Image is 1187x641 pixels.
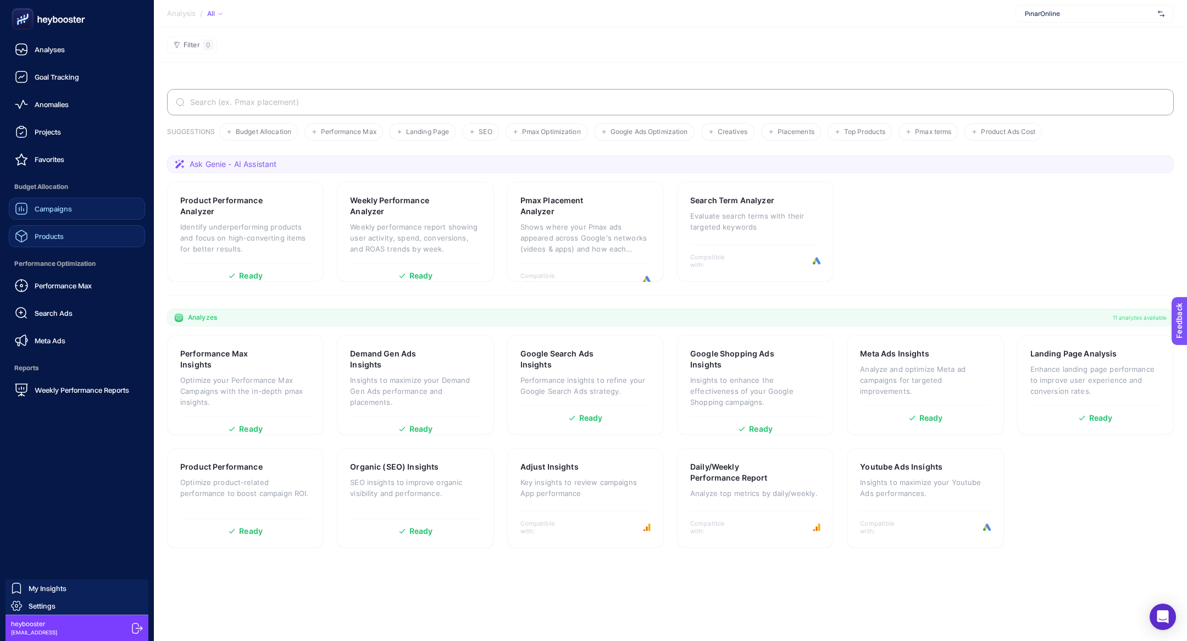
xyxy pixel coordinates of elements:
p: Optimize product-related performance to boost campaign ROI. [180,477,310,499]
h3: Product Performance Analyzer [180,195,277,217]
span: Settings [29,601,56,610]
a: Google Shopping Ads InsightsInsights to enhance the effectiveness of your Google Shopping campaig... [677,335,834,435]
span: Performance Optimization [9,253,145,275]
h3: Search Term Analyzer [690,195,774,206]
span: Campaigns [35,204,72,213]
h3: Demand Gen Ads Insights [350,348,446,370]
span: Ready [409,425,433,433]
a: Demand Gen Ads InsightsInsights to maximize your Demand Gen Ads performance and placements.Ready [337,335,493,435]
span: Pmax Optimization [522,128,581,136]
p: Insights to maximize your Demand Gen Ads performance and placements. [350,375,480,408]
a: Google Search Ads InsightsPerformance insights to refine your Google Search Ads strategy.Ready [507,335,664,435]
a: Search Term AnalyzerEvaluate search terms with their targeted keywordsCompatible with: [677,182,834,282]
a: Meta Ads InsightsAnalyze and optimize Meta ad campaigns for targeted improvements.Ready [847,335,1003,435]
p: Identify underperforming products and focus on high-converting items for better results. [180,221,310,254]
span: Analysis [167,9,196,18]
span: / [200,9,203,18]
p: Key insights to review campaigns App performance [520,477,651,499]
div: Open Intercom Messenger [1150,604,1176,630]
div: All [207,9,223,18]
h3: Meta Ads Insights [860,348,929,359]
button: Filter0 [167,36,217,54]
p: Evaluate search terms with their targeted keywords [690,210,820,232]
a: Landing Page AnalysisEnhance landing page performance to improve user experience and conversion r... [1017,335,1174,435]
span: Goal Tracking [35,73,79,81]
a: Analyses [9,38,145,60]
span: Pmax terms [915,128,951,136]
span: PınarOnline [1025,9,1153,18]
span: Search Ads [35,309,73,317]
span: Budget Allocation [236,128,291,136]
h3: Performance Max Insights [180,348,276,370]
span: Ready [579,414,603,422]
p: Analyze and optimize Meta ad campaigns for targeted improvements. [860,364,990,397]
a: Campaigns [9,198,145,220]
span: 11 analyzes available [1113,313,1167,322]
span: heybooster [11,620,57,628]
input: Search [188,98,1165,107]
a: Projects [9,121,145,143]
a: Weekly Performance AnalyzerWeekly performance report showing user activity, spend, conversions, a... [337,182,493,282]
p: Optimize your Performance Max Campaigns with the in-depth pmax insights. [180,375,310,408]
span: Compatible with: [690,253,740,269]
span: Ready [749,425,773,433]
a: Weekly Performance Reports [9,379,145,401]
h3: Weekly Performance Analyzer [350,195,447,217]
p: Enhance landing page performance to improve user experience and conversion rates. [1030,364,1161,397]
span: Feedback [7,3,42,12]
span: Ready [239,272,263,280]
span: Compatible with: [860,520,909,535]
span: [EMAIL_ADDRESS] [11,628,57,637]
span: Product Ads Cost [981,128,1035,136]
span: 0 [206,41,210,49]
span: Compatible with: [520,520,570,535]
span: Filter [184,41,199,49]
a: Product PerformanceOptimize product-related performance to boost campaign ROI.Ready [167,448,324,548]
a: My Insights [5,579,148,597]
p: Shows where your Pmax ads appeared across Google's networks (videos & apps) and how each placemen... [520,221,651,254]
p: Performance insights to refine your Google Search Ads strategy. [520,375,651,397]
p: Weekly performance report showing user activity, spend, conversions, and ROAS trends by week. [350,221,480,254]
h3: Youtube Ads Insights [860,461,942,472]
span: Analyses [35,45,65,54]
span: Top Products [844,128,885,136]
span: Performance Max [321,128,376,136]
span: Anomalies [35,100,69,109]
span: Analyzes [188,313,217,322]
a: Search Ads [9,302,145,324]
span: Ready [239,527,263,535]
span: Ready [919,414,943,422]
span: Meta Ads [35,336,65,345]
a: Daily/Weekly Performance ReportAnalyze top metrics by daily/weekly.Compatible with: [677,448,834,548]
span: Placements [778,128,814,136]
a: Youtube Ads InsightsInsights to maximize your Youtube Ads performances.Compatible with: [847,448,1003,548]
span: Google Ads Optimization [611,128,688,136]
span: Landing Page [406,128,449,136]
p: Insights to enhance the effectiveness of your Google Shopping campaigns. [690,375,820,408]
span: Creatives [718,128,748,136]
span: Ask Genie - AI Assistant [190,159,276,170]
span: Performance Max [35,281,92,290]
a: Anomalies [9,93,145,115]
span: Favorites [35,155,64,164]
h3: Adjust Insights [520,461,579,472]
a: Products [9,225,145,247]
a: Pmax Placement AnalyzerShows where your Pmax ads appeared across Google's networks (videos & apps... [507,182,664,282]
span: SEO [479,128,492,136]
span: Ready [239,425,263,433]
h3: Landing Page Analysis [1030,348,1117,359]
span: Products [35,232,64,241]
span: Budget Allocation [9,176,145,198]
h3: Organic (SEO) Insights [350,461,439,472]
a: Product Performance AnalyzerIdentify underperforming products and focus on high-converting items ... [167,182,324,282]
span: Ready [409,527,433,535]
img: svg%3e [1158,8,1164,19]
span: Ready [409,272,433,280]
a: Organic (SEO) InsightsSEO insights to improve organic visibility and performance.Ready [337,448,493,548]
h3: Pmax Placement Analyzer [520,195,616,217]
h3: Google Search Ads Insights [520,348,617,370]
span: Projects [35,127,61,136]
span: My Insights [29,584,66,593]
h3: Product Performance [180,461,263,472]
a: Meta Ads [9,330,145,352]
